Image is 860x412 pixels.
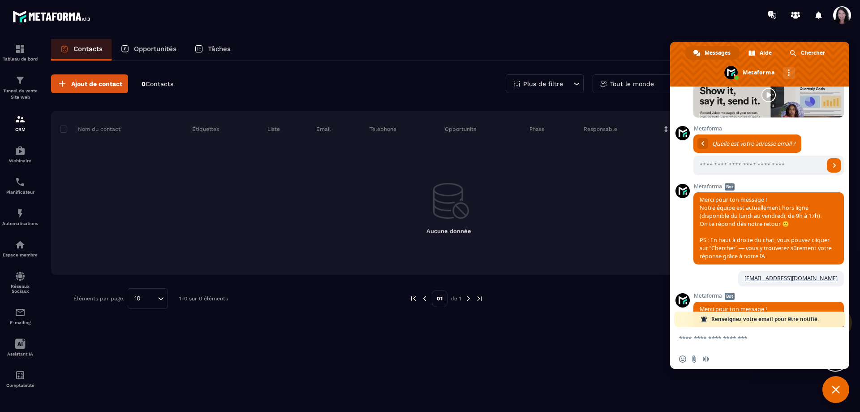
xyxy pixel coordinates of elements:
[685,46,740,60] div: Messages
[2,351,38,356] p: Assistant IA
[827,158,841,173] span: Envoyer
[2,158,38,163] p: Webinaire
[700,305,832,369] span: Merci pour ton message ! Notre équipe est actuellement hors ligne (disponible du lundi au vendred...
[700,196,832,260] span: Merci pour ton message ! Notre équipe est actuellement hors ligne (disponible du lundi au vendred...
[2,139,38,170] a: automationsautomationsWebinaire
[801,46,825,60] span: Chercher
[584,126,617,133] p: Responsable
[2,264,38,300] a: social-networksocial-networkRéseaux Sociaux
[15,208,26,219] img: automations
[15,145,26,156] img: automations
[51,74,128,93] button: Ajout de contact
[51,39,112,61] a: Contacts
[192,126,219,133] p: Étiquettes
[679,334,821,343] textarea: Entrez votre message...
[451,295,461,302] p: de 1
[131,294,144,304] span: 10
[2,127,38,132] p: CRM
[15,370,26,381] img: accountant
[73,295,123,302] p: Éléments par page
[2,284,38,294] p: Réseaux Sociaux
[2,88,38,100] p: Tunnel de vente Site web
[2,107,38,139] a: formationformationCRM
[445,126,477,133] p: Opportunité
[146,80,173,87] span: Contacts
[679,356,686,363] span: Insérer un emoji
[2,383,38,388] p: Comptabilité
[15,75,26,86] img: formation
[316,126,331,133] p: Email
[697,138,708,149] div: Retourner au message
[529,126,545,133] p: Phase
[2,332,38,363] a: Assistant IA
[134,45,176,53] p: Opportunités
[421,295,429,303] img: prev
[2,201,38,233] a: automationsautomationsAutomatisations
[15,177,26,187] img: scheduler
[2,37,38,68] a: formationformationTableau de bord
[2,300,38,332] a: emailemailE-mailing
[2,320,38,325] p: E-mailing
[426,228,471,234] span: Aucune donnée
[112,39,185,61] a: Opportunités
[702,356,709,363] span: Message audio
[693,126,844,132] span: Metaforma
[60,126,120,133] p: Nom du contact
[760,46,772,60] span: Aide
[267,126,280,133] p: Liste
[822,376,849,403] div: Fermer le chat
[610,81,654,87] p: Tout le monde
[208,45,231,53] p: Tâches
[71,79,122,88] span: Ajout de contact
[725,183,735,191] span: Bot
[144,294,155,304] input: Search for option
[15,307,26,318] img: email
[705,46,731,60] span: Messages
[13,8,93,25] img: logo
[693,293,844,299] span: Metaforma
[15,114,26,125] img: formation
[142,80,173,88] p: 0
[409,295,417,303] img: prev
[693,183,844,190] span: Metaforma
[128,288,168,309] div: Search for option
[476,295,484,303] img: next
[2,170,38,201] a: schedulerschedulerPlanificateur
[179,295,228,302] p: 1-0 sur 0 éléments
[370,126,396,133] p: Téléphone
[15,239,26,250] img: automations
[2,56,38,61] p: Tableau de bord
[15,43,26,54] img: formation
[523,81,563,87] p: Plus de filtre
[464,295,473,303] img: next
[740,46,781,60] div: Aide
[185,39,240,61] a: Tâches
[712,140,795,147] span: Quelle est votre adresse email ?
[2,233,38,264] a: automationsautomationsEspace membre
[73,45,103,53] p: Contacts
[693,156,824,175] input: Entrez votre adresse email...
[2,221,38,226] p: Automatisations
[2,363,38,395] a: accountantaccountantComptabilité
[725,293,735,300] span: Bot
[432,290,447,307] p: 01
[2,190,38,195] p: Planificateur
[744,274,838,282] a: [EMAIL_ADDRESS][DOMAIN_NAME]
[15,271,26,282] img: social-network
[782,46,834,60] div: Chercher
[2,252,38,257] p: Espace membre
[783,67,795,79] div: Autres canaux
[691,356,698,363] span: Envoyer un fichier
[2,68,38,107] a: formationformationTunnel de vente Site web
[711,312,819,327] span: Renseignez votre email pour être notifié.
